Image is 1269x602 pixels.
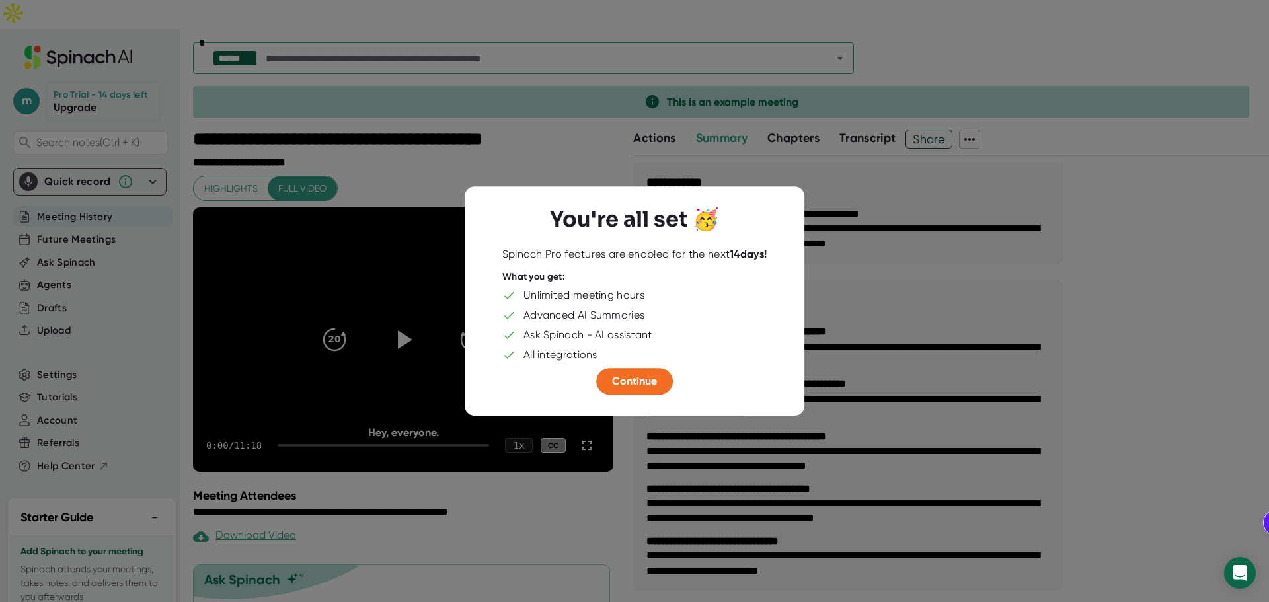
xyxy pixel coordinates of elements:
[1224,557,1256,589] div: Open Intercom Messenger
[612,375,657,387] span: Continue
[596,368,673,395] button: Continue
[523,289,644,302] div: Unlimited meeting hours
[523,348,597,361] div: All integrations
[550,207,719,233] h3: You're all set 🥳
[730,248,767,260] b: 14 days!
[502,248,767,261] div: Spinach Pro features are enabled for the next
[502,271,565,283] div: What you get:
[523,309,644,322] div: Advanced AI Summaries
[523,328,652,342] div: Ask Spinach - AI assistant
